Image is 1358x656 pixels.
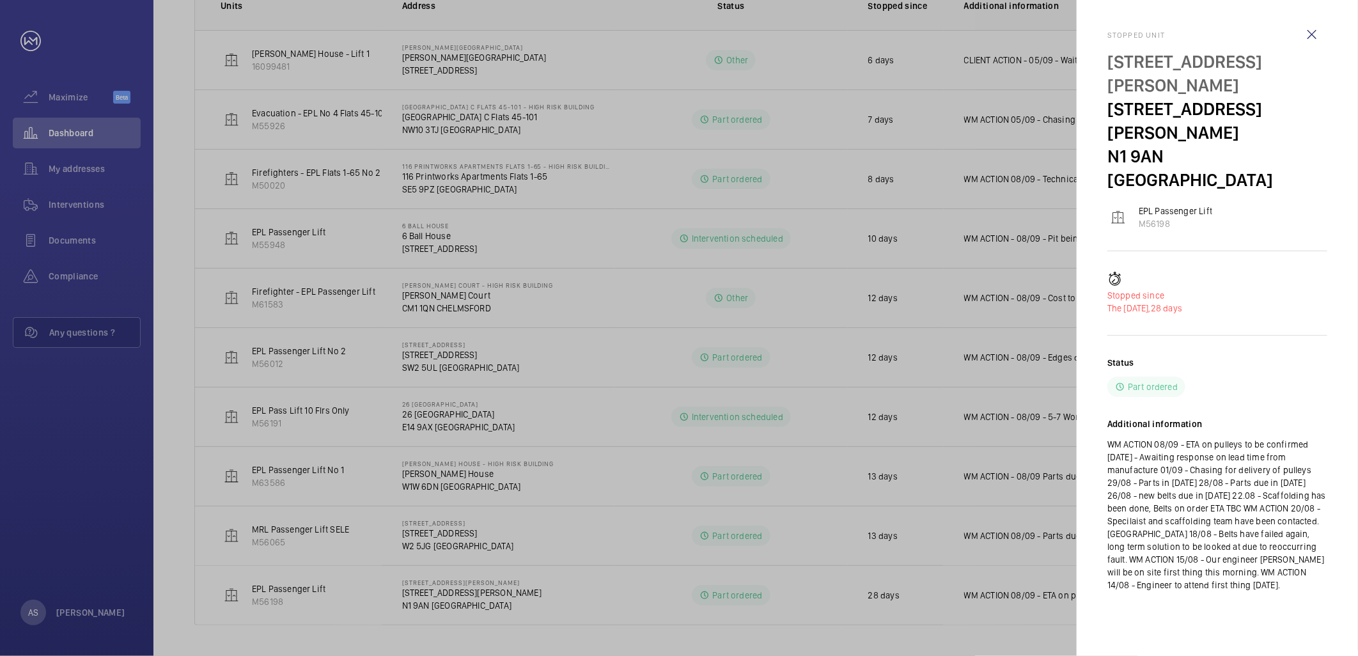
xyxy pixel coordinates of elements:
p: [STREET_ADDRESS][PERSON_NAME] [1107,50,1327,97]
p: Stopped since [1107,289,1327,302]
p: WM ACTION 08/09 - ETA on pulleys to be confirmed [DATE] - Awaiting response on lead time from man... [1107,438,1327,591]
p: 28 days [1107,302,1327,315]
p: M56198 [1139,217,1212,230]
h2: Additional information [1107,418,1327,430]
p: EPL Passenger Lift [1139,205,1212,217]
span: The [DATE], [1107,303,1151,313]
img: elevator.svg [1111,210,1126,225]
h2: Stopped unit [1107,31,1327,40]
p: Part ordered [1128,380,1178,393]
h2: Status [1107,356,1134,369]
p: [STREET_ADDRESS][PERSON_NAME] [1107,97,1327,144]
p: N1 9AN [GEOGRAPHIC_DATA] [1107,144,1327,192]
